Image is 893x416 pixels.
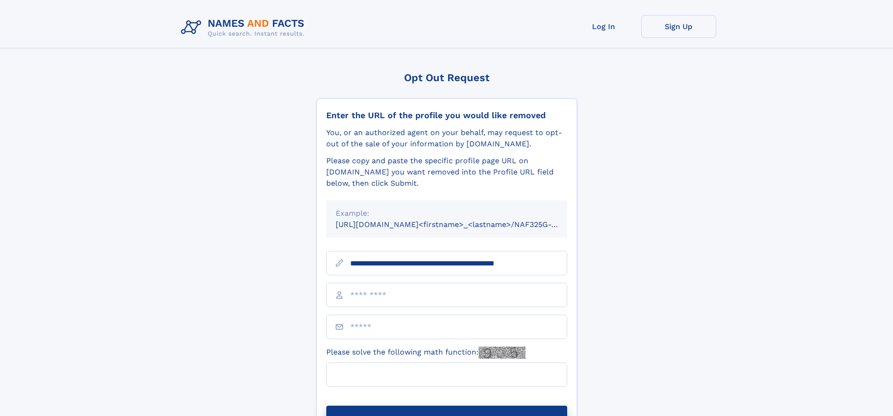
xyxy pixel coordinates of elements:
div: Please copy and paste the specific profile page URL on [DOMAIN_NAME] you want removed into the Pr... [326,155,567,189]
div: Enter the URL of the profile you would like removed [326,110,567,121]
div: You, or an authorized agent on your behalf, may request to opt-out of the sale of your informatio... [326,127,567,150]
a: Log In [566,15,641,38]
small: [URL][DOMAIN_NAME]<firstname>_<lastname>/NAF325G-xxxxxxxx [336,220,585,229]
img: Logo Names and Facts [177,15,312,40]
div: Opt Out Request [316,72,577,83]
a: Sign Up [641,15,716,38]
div: Example: [336,208,558,219]
label: Please solve the following math function: [326,347,525,359]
